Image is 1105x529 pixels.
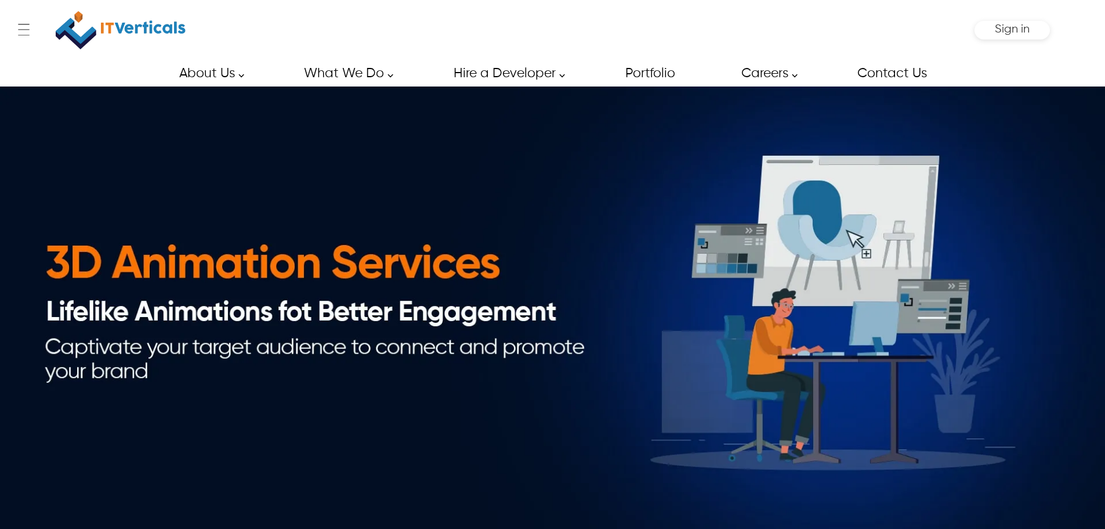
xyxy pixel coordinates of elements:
a: Portfolio [612,60,687,87]
a: IT Verticals Inc [55,6,186,55]
a: Contact Us [844,60,939,87]
img: IT Verticals Inc [56,6,186,55]
a: Careers [728,60,804,87]
span: Sign in [995,23,1030,35]
a: About Us [166,60,251,87]
a: Sign in [995,27,1030,34]
a: Hire a Developer [440,60,571,87]
a: What We Do [291,60,400,87]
